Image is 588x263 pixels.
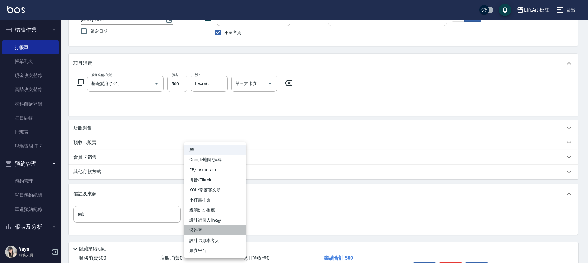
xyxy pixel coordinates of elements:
li: 過路客 [184,225,246,235]
li: 親朋好友推薦 [184,205,246,215]
li: 設計師個人line@ [184,215,246,225]
li: Google地圖/搜尋 [184,155,246,165]
li: KOL/部落客文章 [184,185,246,195]
em: 無 [189,146,194,153]
li: FB/Instagram [184,165,246,175]
li: 設計師原本客人 [184,235,246,246]
li: 抖音/Tiktok [184,175,246,185]
li: 票券平台 [184,246,246,256]
li: 小紅書推薦 [184,195,246,205]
